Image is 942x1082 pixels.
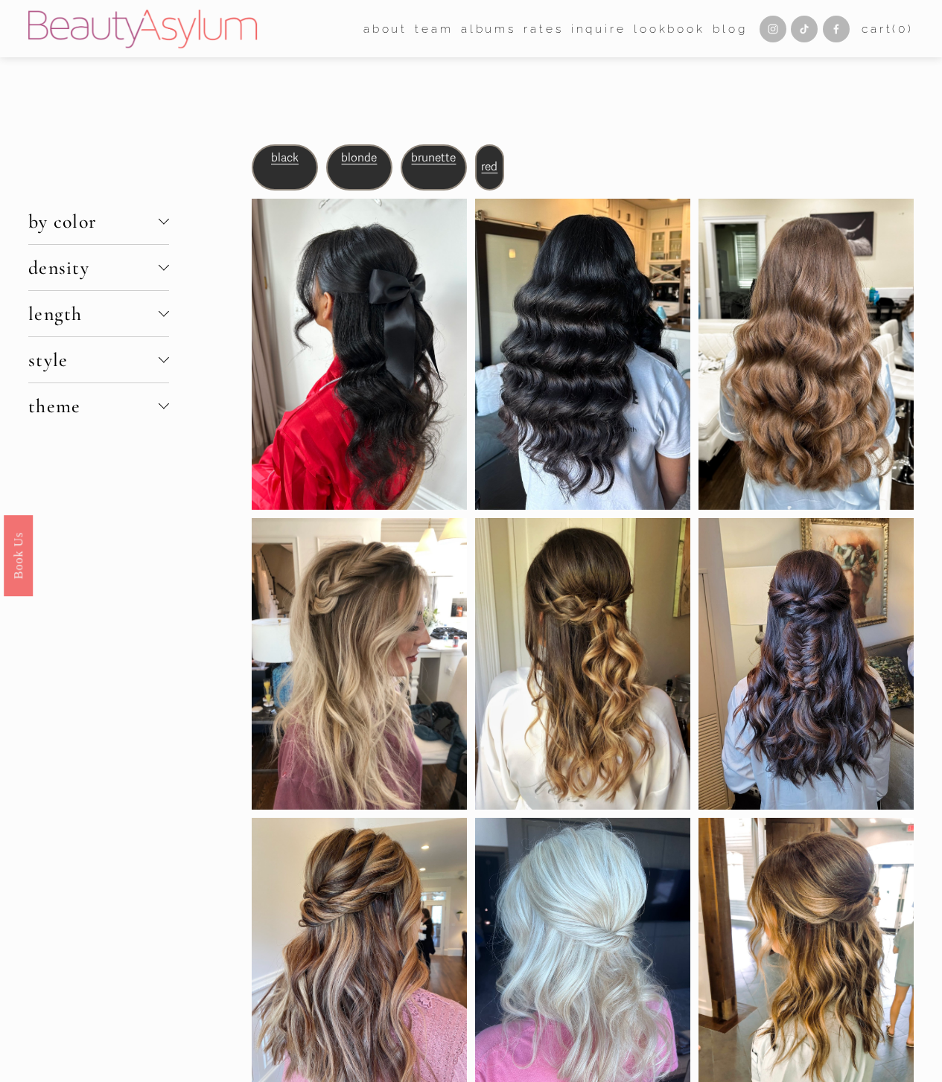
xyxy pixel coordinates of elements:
button: by color [28,199,169,244]
a: red [481,160,497,174]
span: team [415,19,453,39]
span: about [363,19,407,39]
a: Book Us [4,515,33,596]
a: Blog [713,17,747,40]
button: theme [28,383,169,429]
a: folder dropdown [363,17,407,40]
button: density [28,245,169,290]
img: Beauty Asylum | Bridal Hair &amp; Makeup Charlotte &amp; Atlanta [28,10,257,48]
a: blonde [341,151,377,165]
a: black [271,151,299,165]
a: TikTok [791,16,818,42]
button: style [28,337,169,382]
a: Instagram [760,16,786,42]
a: Facebook [823,16,850,42]
span: ( ) [892,22,914,36]
a: albums [461,17,516,40]
button: length [28,291,169,336]
a: brunette [411,151,456,165]
span: by color [28,210,159,233]
a: 0 items in cart [862,19,914,39]
span: 0 [898,22,908,36]
a: folder dropdown [415,17,453,40]
span: density [28,256,159,279]
span: style [28,348,159,371]
a: Lookbook [634,17,705,40]
span: theme [28,394,159,417]
a: Inquire [571,17,626,40]
span: length [28,302,159,325]
a: Rates [523,17,563,40]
